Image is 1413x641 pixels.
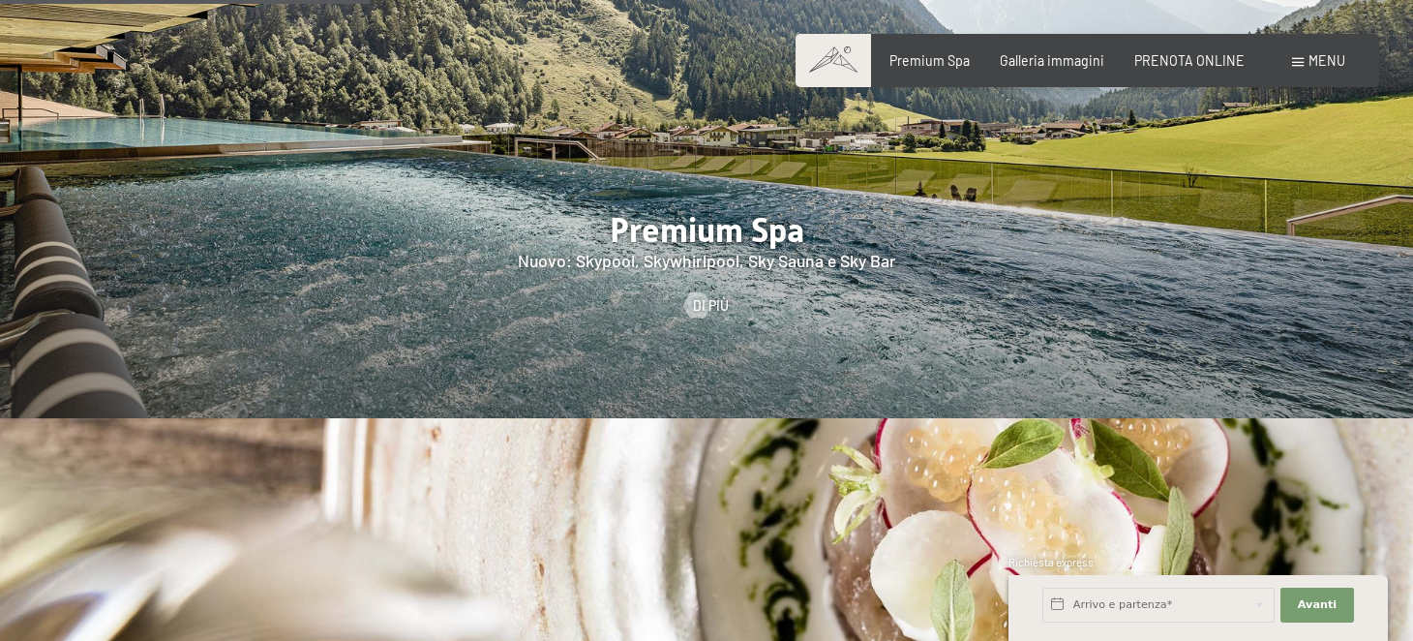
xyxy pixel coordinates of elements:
a: Premium Spa [889,52,970,69]
a: Galleria immagini [1000,52,1104,69]
a: Di più [684,296,729,316]
span: Avanti [1298,597,1337,613]
span: Richiesta express [1008,556,1094,568]
button: Avanti [1280,588,1354,623]
span: Di più [693,296,729,316]
a: PRENOTA ONLINE [1134,52,1245,69]
span: Menu [1308,52,1345,69]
